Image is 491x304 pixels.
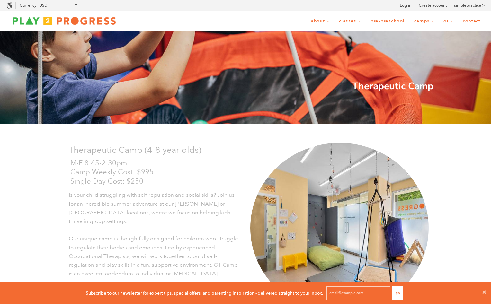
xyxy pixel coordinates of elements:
p: Camp Weekly Cost: $995 [70,168,241,177]
a: Create account [419,2,447,9]
a: OT [439,15,457,27]
a: Classes [335,15,365,27]
input: email@example.com [326,286,390,300]
p: Subscribe to our newsletter for expert tips, special offers, and parenting inspiration - delivere... [86,290,323,297]
a: About [307,15,334,27]
a: Contact [459,15,485,27]
a: Log in [400,2,411,9]
span: Our unique camp is thoughtfully designed for children who struggle to regulate their bodies and e... [69,235,238,277]
a: Pre-Preschool [366,15,409,27]
img: Play2Progress logo [6,14,122,27]
p: Single Day Cost: $250 [70,177,241,186]
p: Therapeutic Camp (4 [69,143,241,157]
label: Currency [20,3,36,8]
span: Is your child struggling with self-regulation and social skills? Join us for an incredible summer... [69,192,235,225]
strong: Therapeutic Camp [352,80,433,93]
a: simplepractice > [454,2,485,9]
a: Camps [410,15,438,27]
button: Go [392,286,403,300]
p: M-F 8:45-2:30pm [70,159,241,168]
span: -8 year olds) [152,144,201,155]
